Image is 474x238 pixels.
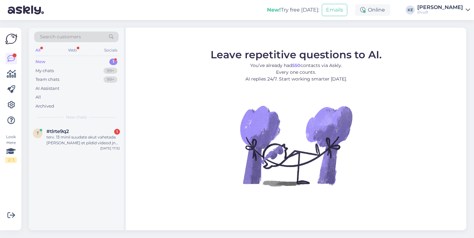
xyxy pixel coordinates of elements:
div: iProff [417,10,463,15]
div: Online [355,4,390,16]
b: 550 [292,62,301,68]
div: 2 / 3 [5,157,17,163]
p: You’ve already had contacts via Askly. Every one counts. AI replies 24/7. Start working smarter [... [211,62,382,82]
div: [DATE] 17:32 [100,146,120,151]
div: 99+ [104,68,117,74]
div: terv. 13 minil suudate akut vahetada [PERSON_NAME] et pildid videod jne ära ei kustuks? [46,134,120,146]
div: My chats [35,68,54,74]
img: No Chat active [238,88,354,204]
div: Try free [DATE]: [267,6,319,14]
div: All [35,94,41,100]
span: #tlrte9q2 [46,129,69,134]
div: [PERSON_NAME] [417,5,463,10]
div: 1 [114,129,120,135]
div: New [35,59,45,65]
button: Emails [322,4,347,16]
div: Web [67,46,78,54]
img: Askly Logo [5,33,17,45]
a: [PERSON_NAME]iProff [417,5,470,15]
div: AI Assistant [35,85,59,92]
span: t [37,131,39,136]
b: New! [267,7,281,13]
div: 99+ [104,76,117,83]
div: Look Here [5,134,17,163]
div: All [34,46,42,54]
div: Archived [35,103,54,109]
div: Socials [103,46,119,54]
div: 1 [109,59,117,65]
span: New chats [66,114,87,120]
span: Leave repetitive questions to AI. [211,48,382,61]
div: KE [406,5,415,14]
div: Team chats [35,76,59,83]
span: Search customers [40,33,81,40]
